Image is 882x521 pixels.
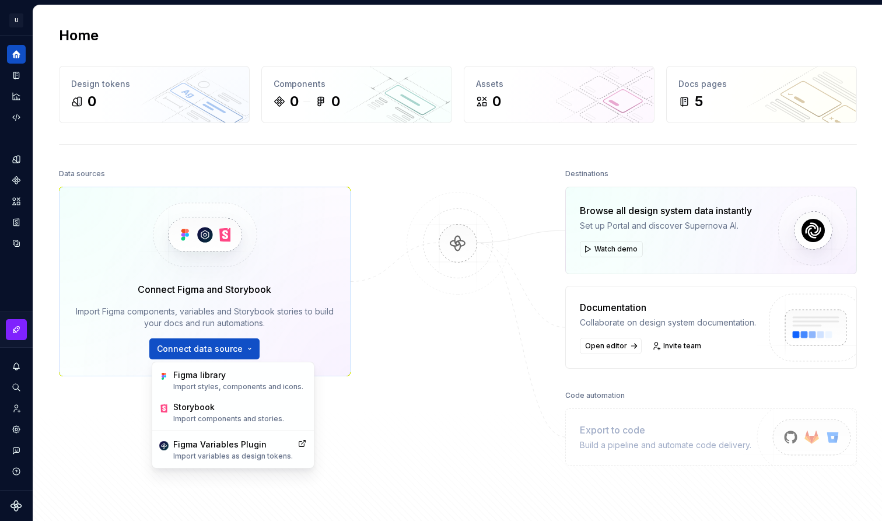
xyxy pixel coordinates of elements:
[580,241,643,257] button: Watch demo
[173,414,284,424] p: Import components and stories.
[173,382,303,391] p: Import styles, components and icons.
[580,300,756,314] div: Documentation
[7,213,26,232] a: Storybook stories
[663,341,701,351] span: Invite team
[173,439,293,450] div: Figma Variables Plugin
[7,45,26,64] a: Home
[594,244,638,254] span: Watch demo
[274,78,440,90] div: Components
[649,338,706,354] a: Invite team
[152,362,314,468] div: Connect data source
[59,166,105,182] div: Data sources
[695,92,703,111] div: 5
[149,338,260,359] button: Connect data source
[7,150,26,169] a: Design tokens
[331,92,340,111] div: 0
[678,78,845,90] div: Docs pages
[476,78,642,90] div: Assets
[138,282,271,296] div: Connect Figma and Storybook
[261,66,452,123] a: Components00
[7,87,26,106] a: Analytics
[157,343,243,355] span: Connect data source
[580,338,642,354] a: Open editor
[71,78,237,90] div: Design tokens
[7,192,26,211] a: Assets
[7,357,26,376] button: Notifications
[585,341,627,351] span: Open editor
[7,420,26,439] a: Settings
[580,317,756,328] div: Collaborate on design system documentation.
[59,26,99,45] h2: Home
[7,234,26,253] a: Data sources
[173,369,303,381] div: Figma library
[565,166,608,182] div: Destinations
[2,8,30,33] button: U
[76,306,334,329] div: Import Figma components, variables and Storybook stories to build your docs and run automations.
[7,441,26,460] button: Contact support
[492,92,501,111] div: 0
[290,92,299,111] div: 0
[580,220,752,232] div: Set up Portal and discover Supernova AI.
[173,452,293,461] p: Import variables as design tokens.
[173,401,284,413] div: Storybook
[666,66,857,123] a: Docs pages5
[580,439,751,451] div: Build a pipeline and automate code delivery.
[87,92,96,111] div: 0
[7,66,26,85] a: Documentation
[7,171,26,190] a: Components
[565,387,625,404] div: Code automation
[7,378,26,397] button: Search ⌘K
[580,423,751,437] div: Export to code
[464,66,654,123] a: Assets0
[7,108,26,127] a: Code automation
[59,66,250,123] a: Design tokens0
[580,204,752,218] div: Browse all design system data instantly
[7,399,26,418] a: Invite team
[9,13,23,27] div: U
[10,500,22,512] svg: Supernova Logo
